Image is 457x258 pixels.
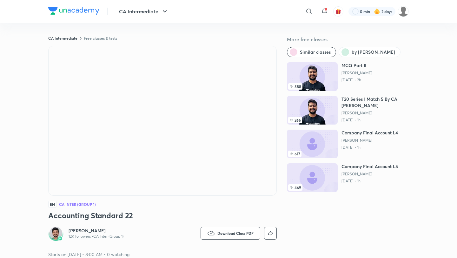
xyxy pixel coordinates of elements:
[288,184,302,191] span: 469
[333,6,343,17] button: avatar
[398,6,409,17] img: Jyoti
[48,210,277,221] h3: Accounting Standard 22
[341,138,398,143] a: [PERSON_NAME]
[59,202,96,206] h4: CA Inter (Group 1)
[69,227,123,234] a: [PERSON_NAME]
[352,49,395,55] span: by Nakul Katheria
[341,145,398,150] p: [DATE] • 1h
[217,231,254,236] span: Download Class PDF
[335,9,341,14] img: avatar
[341,172,398,177] a: [PERSON_NAME]
[341,78,372,83] p: [DATE] • 2h
[287,36,409,43] h5: More free classes
[288,83,302,90] span: 588
[84,36,117,41] a: Free classes & tests
[48,36,77,41] a: CA Intermediate
[341,111,409,116] a: [PERSON_NAME]
[201,227,260,240] button: Download Class PDF
[48,251,277,258] p: Starts on [DATE] • 8:00 AM • 0 watching
[341,163,398,170] h6: Company Final Account L5
[288,151,301,157] span: 617
[287,47,336,57] button: Similar classes
[48,226,63,241] a: Avatarbadge
[300,49,331,55] span: Similar classes
[288,117,302,123] span: 266
[115,5,172,18] button: CA Intermediate
[69,234,123,239] p: 12K followers • CA Inter (Group 1)
[341,130,398,136] h6: Company Final Account L4
[50,227,62,240] img: Avatar
[48,7,99,16] a: Company Logo
[48,201,56,208] span: EN
[49,46,276,195] iframe: Class
[339,47,401,57] button: by Nakul Katheria
[341,62,372,69] h6: MCQ Part II
[341,96,409,109] h6: T20 Series | Match 5 By CA [PERSON_NAME]
[48,7,99,15] img: Company Logo
[374,8,380,15] img: streak
[341,179,398,184] p: [DATE] • 1h
[341,71,372,76] a: [PERSON_NAME]
[341,118,409,123] p: [DATE] • 1h
[58,236,62,241] img: badge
